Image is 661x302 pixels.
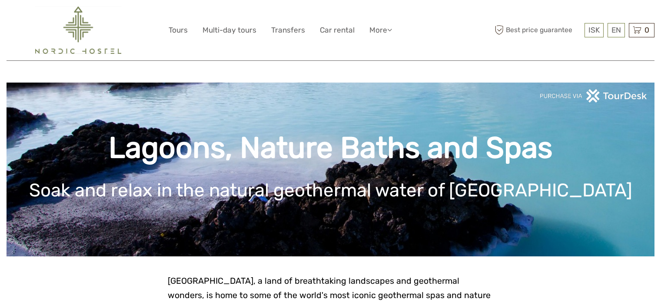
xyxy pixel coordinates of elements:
[271,24,305,37] a: Transfers
[20,130,641,166] h1: Lagoons, Nature Baths and Spas
[203,24,256,37] a: Multi-day tours
[169,24,188,37] a: Tours
[608,23,625,37] div: EN
[20,179,641,201] h1: Soak and relax in the natural geothermal water of [GEOGRAPHIC_DATA]
[588,26,600,34] span: ISK
[35,7,121,54] img: 2454-61f15230-a6bf-4303-aa34-adabcbdb58c5_logo_big.png
[492,23,582,37] span: Best price guarantee
[539,89,648,103] img: PurchaseViaTourDeskwhite.png
[369,24,392,37] a: More
[320,24,355,37] a: Car rental
[643,26,651,34] span: 0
